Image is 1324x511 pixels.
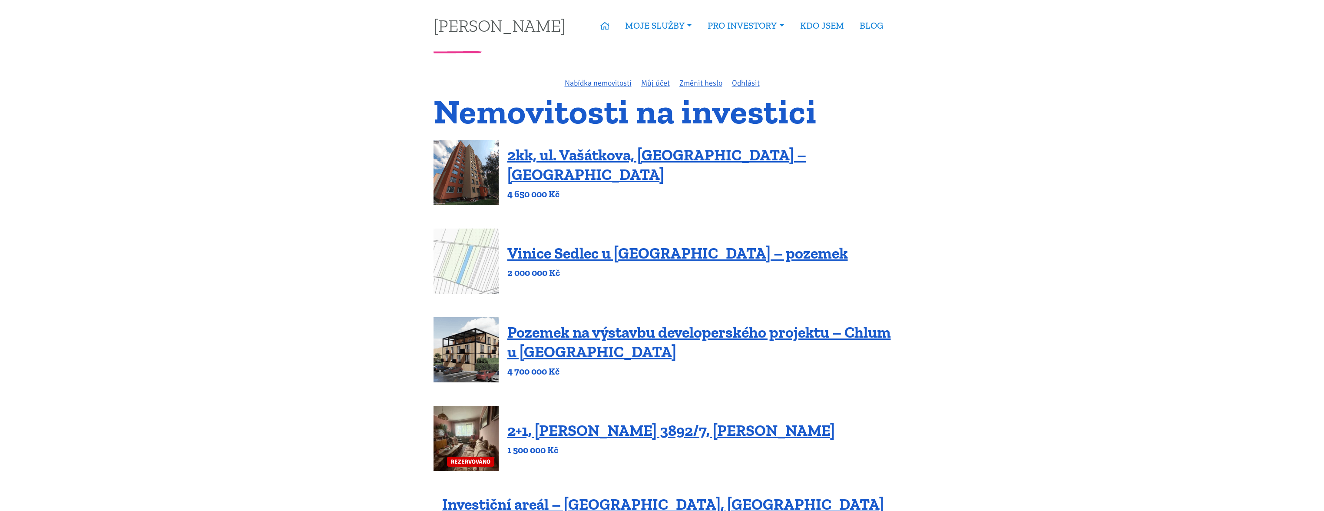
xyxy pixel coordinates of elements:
a: BLOG [852,16,891,36]
a: Nabídka nemovitostí [565,78,632,88]
a: KDO JSEM [792,16,852,36]
p: 4 650 000 Kč [507,188,891,200]
a: Změnit heslo [679,78,722,88]
a: Odhlásit [732,78,760,88]
a: 2+1, [PERSON_NAME] 3892/7, [PERSON_NAME] [507,421,835,440]
span: REZERVOVÁNO [447,457,494,467]
p: 1 500 000 Kč [507,444,835,456]
a: [PERSON_NAME] [434,17,566,34]
h1: Nemovitosti na investici [434,97,891,126]
a: MOJE SLUŽBY [617,16,700,36]
a: REZERVOVÁNO [434,406,499,471]
a: Můj účet [641,78,670,88]
a: Pozemek na výstavbu developerského projektu – Chlum u [GEOGRAPHIC_DATA] [507,323,891,361]
a: PRO INVESTORY [700,16,792,36]
a: Vinice Sedlec u [GEOGRAPHIC_DATA] – pozemek [507,244,848,262]
a: 2kk, ul. Vašátkova, [GEOGRAPHIC_DATA] – [GEOGRAPHIC_DATA] [507,146,806,184]
p: 2 000 000 Kč [507,267,848,279]
p: 4 700 000 Kč [507,365,891,378]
